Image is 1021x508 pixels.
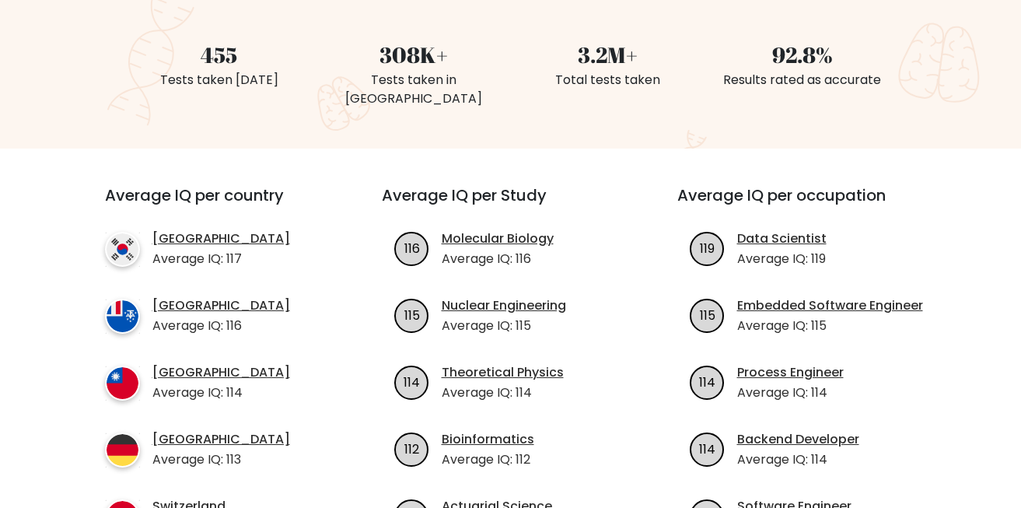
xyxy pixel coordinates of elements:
[520,71,696,89] div: Total tests taken
[737,250,827,268] p: Average IQ: 119
[715,71,890,89] div: Results rated as accurate
[737,317,923,335] p: Average IQ: 115
[442,363,564,382] a: Theoretical Physics
[404,306,419,324] text: 115
[737,384,844,402] p: Average IQ: 114
[152,450,290,469] p: Average IQ: 113
[737,363,844,382] a: Process Engineer
[737,450,859,469] p: Average IQ: 114
[105,232,140,267] img: country
[715,38,890,71] div: 92.8%
[442,250,554,268] p: Average IQ: 116
[105,433,140,468] img: country
[326,71,502,108] div: Tests taken in [GEOGRAPHIC_DATA]
[442,229,554,248] a: Molecular Biology
[404,239,419,257] text: 116
[326,38,502,71] div: 308K+
[105,366,140,401] img: country
[700,239,715,257] text: 119
[404,373,420,391] text: 114
[131,71,307,89] div: Tests taken [DATE]
[737,229,827,248] a: Data Scientist
[737,296,923,315] a: Embedded Software Engineer
[152,229,290,248] a: [GEOGRAPHIC_DATA]
[520,38,696,71] div: 3.2M+
[152,384,290,402] p: Average IQ: 114
[152,250,290,268] p: Average IQ: 117
[699,440,715,457] text: 114
[442,384,564,402] p: Average IQ: 114
[442,317,566,335] p: Average IQ: 115
[152,363,290,382] a: [GEOGRAPHIC_DATA]
[131,38,307,71] div: 455
[152,430,290,449] a: [GEOGRAPHIC_DATA]
[404,440,419,457] text: 112
[699,373,715,391] text: 114
[442,450,534,469] p: Average IQ: 112
[382,186,640,223] h3: Average IQ per Study
[442,296,566,315] a: Nuclear Engineering
[442,430,534,449] a: Bioinformatics
[677,186,935,223] h3: Average IQ per occupation
[737,430,859,449] a: Backend Developer
[699,306,715,324] text: 115
[152,317,290,335] p: Average IQ: 116
[152,296,290,315] a: [GEOGRAPHIC_DATA]
[105,299,140,334] img: country
[105,186,326,223] h3: Average IQ per country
